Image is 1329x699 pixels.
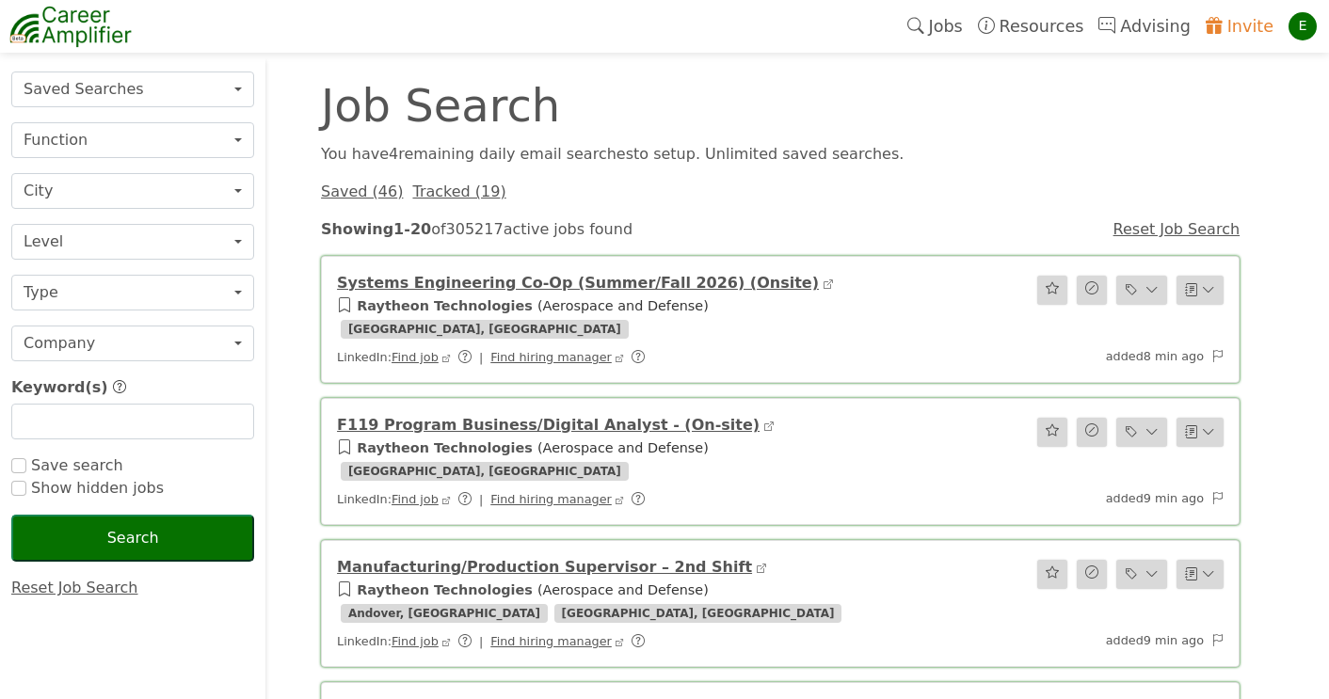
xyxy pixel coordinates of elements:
[537,582,709,597] span: ( Aerospace and Defense )
[357,582,533,597] a: Raytheon Technologies
[11,579,138,596] a: Reset Job Search
[337,492,656,506] span: LinkedIn:
[1113,220,1241,238] a: Reset Job Search
[537,298,709,313] span: ( Aerospace and Defense )
[310,143,1251,166] div: You have 4 remaining daily email search es to setup. Unlimited saved searches.
[970,5,1092,48] a: Resources
[412,183,505,200] a: Tracked (19)
[11,173,254,209] button: City
[11,122,254,158] button: Function
[554,604,841,623] span: [GEOGRAPHIC_DATA], [GEOGRAPHIC_DATA]
[341,604,548,623] span: Andover, [GEOGRAPHIC_DATA]
[479,634,483,648] span: |
[9,3,132,50] img: career-amplifier-logo.png
[932,347,1235,367] div: added 8 min ago
[11,275,254,310] button: Type
[26,479,164,497] span: Show hidden jobs
[337,416,760,434] a: F119 Program Business/Digital Analyst - (On-site)
[337,634,656,648] span: LinkedIn:
[11,224,254,260] button: Level
[1289,12,1317,40] div: E
[337,558,752,576] a: Manufacturing/Production Supervisor – 2nd Shift
[1198,5,1281,48] a: Invite
[310,218,1016,241] div: of 305217 active jobs found
[11,71,254,107] button: Saved Searches
[26,456,123,474] span: Save search
[932,489,1235,509] div: added 9 min ago
[11,326,254,361] button: Company
[392,634,439,648] a: Find job
[321,183,403,200] a: Saved (46)
[490,350,612,364] a: Find hiring manager
[357,298,533,313] a: Raytheon Technologies
[932,631,1235,651] div: added 9 min ago
[479,492,483,506] span: |
[357,440,533,455] a: Raytheon Technologies
[337,274,819,292] a: Systems Engineering Co-Op (Summer/Fall 2026) (Onsite)
[392,492,439,506] a: Find job
[537,440,709,455] span: ( Aerospace and Defense )
[310,83,1016,128] div: Job Search
[1091,5,1197,48] a: Advising
[479,350,483,364] span: |
[337,350,656,364] span: LinkedIn:
[341,462,628,481] span: [GEOGRAPHIC_DATA], [GEOGRAPHIC_DATA]
[11,378,108,396] span: Keyword(s)
[11,515,254,562] button: Search
[900,5,970,48] a: Jobs
[490,492,612,506] a: Find hiring manager
[321,220,431,238] strong: Showing 1 - 20
[341,320,628,339] span: [GEOGRAPHIC_DATA], [GEOGRAPHIC_DATA]
[392,350,439,364] a: Find job
[490,634,612,648] a: Find hiring manager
